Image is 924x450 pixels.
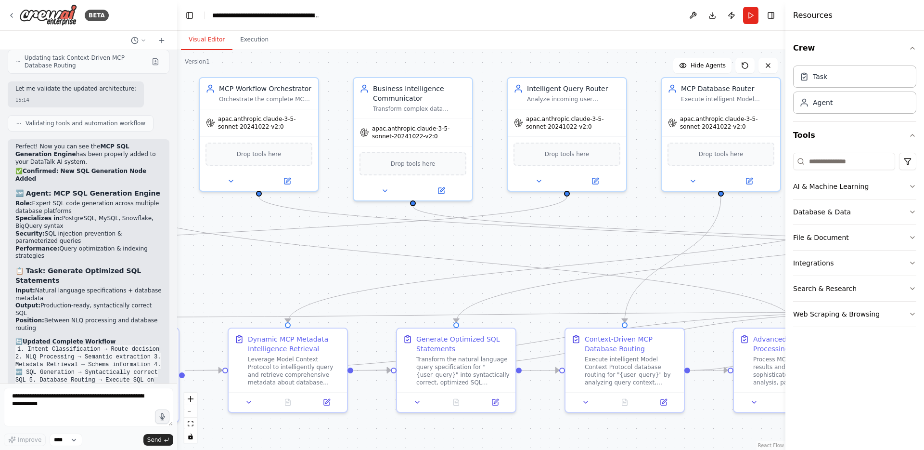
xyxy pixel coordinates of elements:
[248,334,341,354] div: Dynamic MCP Metadata Intelligence Retrieval
[793,35,916,62] button: Crew
[416,334,510,354] div: Generate Optimized SQL Statements
[185,308,896,375] g: Edge from 9e29f563-0b61-4935-9efb-d7d34ad50170 to 24dca699-d068-48aa-b592-615f3b8a7bb9
[764,9,778,22] button: Hide right sidebar
[228,328,348,413] div: Dynamic MCP Metadata Intelligence RetrievalLeverage Model Context Protocol to intelligently query...
[545,149,590,159] span: Drop tools here
[813,98,833,107] div: Agent
[585,334,678,354] div: Context-Driven MCP Database Routing
[793,149,916,335] div: Tools
[722,175,776,187] button: Open in side panel
[260,175,314,187] button: Open in side panel
[373,105,466,113] div: Transform complex data analytics results into clear, actionable business communications for {user...
[753,356,847,386] div: Process MCP-routed database results and perform sophisticated statistical analysis, pattern recog...
[4,434,46,446] button: Improve
[793,207,851,217] div: Database & Data
[793,251,916,276] button: Integrations
[15,215,62,222] strong: Specializes in:
[15,168,162,183] h2: ✅
[793,174,916,199] button: AI & Machine Learning
[690,366,728,375] g: Edge from 697678ce-777a-4122-b616-31c71cdad66e to e95d0a01-6602-4e0a-982b-8b42c416d215
[283,206,880,322] g: Edge from 138033db-14f6-494f-bcb1-57c4be2e11f6 to 4e433ee7-e776-4cf1-bc81-74137d3d50a6
[661,77,781,192] div: MCP Database RouterExecute intelligent Model Context Protocol database routing for {user_query} b...
[507,77,627,192] div: Intelligent Query RouterAnalyze incoming user messages to classify intent and determine optimal r...
[793,258,834,268] div: Integrations
[773,397,814,408] button: No output available
[416,356,510,386] div: Transform the natural language query specification for "{user_query}" into syntactically correct,...
[219,95,312,103] div: Orchestrate the complete MCP-driven DataTalk AI workflow for {user_query}, coordinating multi-age...
[15,287,162,302] li: Natural language specifications + database metadata
[184,393,197,405] button: zoom in
[184,418,197,430] button: fit view
[100,197,798,322] g: Edge from 5e932a72-be5c-4fd0-a3ae-6151ceb3fa64 to e95d0a01-6602-4e0a-982b-8b42c416d215
[391,159,436,169] span: Drop tools here
[15,143,129,158] strong: MCP SQL Generation Engine
[18,436,41,444] span: Improve
[15,230,45,237] strong: Security:
[733,328,853,413] div: Advanced Data Analytics ProcessingProcess MCP-routed database results and perform sophisticated s...
[647,397,680,408] button: Open in side panel
[620,197,726,322] g: Edge from 53cad549-5512-47c8-a97c-36cebe02c41f to 697678ce-777a-4122-b616-31c71cdad66e
[527,95,620,103] div: Analyze incoming user messages to classify intent and determine optimal routing strategy for {use...
[372,125,466,140] span: apac.anthropic.claude-3-5-sonnet-20241022-v2:0
[185,366,391,375] g: Edge from 9e29f563-0b61-4935-9efb-d7d34ad50170 to 8d8757c7-306b-47a4-b3f2-fa3e39cf1dc1
[436,397,477,408] button: No output available
[565,328,685,413] div: Context-Driven MCP Database RoutingExecute intelligent Model Context Protocol database routing fo...
[26,119,145,127] span: Validating tools and automation workflow
[15,200,32,207] strong: Role:
[237,149,282,159] span: Drop tools here
[232,30,276,50] button: Execution
[154,35,169,46] button: Start a new chat
[353,366,391,375] g: Edge from 4e433ee7-e776-4cf1-bc81-74137d3d50a6 to 8d8757c7-306b-47a4-b3f2-fa3e39cf1dc1
[680,115,774,131] span: apac.anthropic.claude-3-5-sonnet-20241022-v2:0
[15,189,160,197] strong: 🆕 Agent: MCP SQL Generation Engine
[396,328,516,413] div: Generate Optimized SQL StatementsTransform the natural language query specification for "{user_qu...
[793,225,916,250] button: File & Document
[147,436,162,444] span: Send
[15,96,136,104] div: 15:14
[793,122,916,149] button: Tools
[15,230,162,245] li: SQL injection prevention & parameterized queries
[793,62,916,121] div: Crew
[753,334,847,354] div: Advanced Data Analytics Processing
[212,11,321,20] nav: breadcrumb
[15,267,141,284] strong: 📋 Task: Generate Optimized SQL Statements
[23,338,115,345] strong: Updated Complete Workflow
[143,434,173,446] button: Send
[127,35,150,46] button: Switch to previous chat
[219,84,312,93] div: MCP Workflow Orchestrator
[414,185,468,197] button: Open in side panel
[268,397,308,408] button: No output available
[184,430,197,443] button: toggle interactivity
[85,10,109,21] div: BETA
[353,77,473,201] div: Business Intelligence CommunicatorTransform complex data analytics results into clear, actionable...
[793,302,916,327] button: Web Scraping & Browsing
[184,405,197,418] button: zoom out
[15,168,146,182] strong: Confirmed: New SQL Generation Node Added
[185,58,210,66] div: Version 1
[15,143,162,166] p: Perfect! Now you can see the has been properly added to your DataTalk AI system.
[527,84,620,93] div: Intelligent Query Router
[793,309,880,319] div: Web Scraping & Browsing
[15,317,162,332] li: Between NLQ processing and database routing
[793,284,857,293] div: Search & Research
[183,9,196,22] button: Hide left sidebar
[526,115,620,131] span: apac.anthropic.claude-3-5-sonnet-20241022-v2:0
[373,84,466,103] div: Business Intelligence Communicator
[15,245,59,252] strong: Performance:
[673,58,731,73] button: Hide Agents
[15,245,162,260] li: Query optimization & indexing strategies
[522,366,559,375] g: Edge from 8d8757c7-306b-47a4-b3f2-fa3e39cf1dc1 to 697678ce-777a-4122-b616-31c71cdad66e
[25,54,148,69] span: Updating task Context-Driven MCP Database Routing
[478,397,512,408] button: Open in side panel
[793,276,916,301] button: Search & Research
[155,410,169,424] button: Click to speak your automation idea
[699,149,744,159] span: Drop tools here
[181,30,232,50] button: Visual Editor
[218,115,312,131] span: apac.anthropic.claude-3-5-sonnet-20241022-v2:0
[813,72,827,81] div: Task
[681,84,774,93] div: MCP Database Router
[793,182,869,191] div: AI & Machine Learning
[15,85,136,93] p: Let me validate the updated architecture:
[15,302,162,317] li: Production-ready, syntactically correct SQL
[15,345,161,415] code: 1. Intent Classification → Route decision 2. NLQ Processing → Semantic extraction 3. Metadata Ret...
